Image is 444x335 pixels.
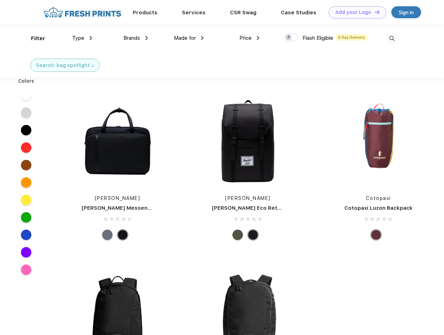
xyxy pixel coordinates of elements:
div: Raven Crosshatch [102,230,113,240]
div: Colors [13,77,40,85]
img: filter_cancel.svg [92,65,94,67]
div: Forest [232,230,243,240]
div: Filter [31,35,45,43]
span: Price [239,35,252,41]
span: Type [72,35,84,41]
span: Flash Eligible [303,35,333,41]
img: dropdown.png [257,36,259,40]
span: Made for [174,35,196,41]
div: Black [117,230,128,240]
a: [PERSON_NAME] Eco Retreat 15" Computer Backpack [212,205,354,211]
span: Brands [123,35,140,41]
img: dropdown.png [145,36,148,40]
img: dropdown.png [90,36,92,40]
img: func=resize&h=266 [201,95,294,188]
img: dropdown.png [201,36,204,40]
a: Cotopaxi Luzon Backpack [344,205,413,211]
a: Sign in [391,6,421,18]
a: Cotopaxi [366,195,391,201]
span: 5 Day Delivery [336,34,367,40]
a: [PERSON_NAME] Messenger [82,205,157,211]
img: desktop_search.svg [386,33,398,44]
div: Add your Logo [335,9,371,15]
a: [PERSON_NAME] [225,195,271,201]
img: fo%20logo%202.webp [41,6,123,18]
a: Products [133,9,158,16]
div: Sign in [399,8,414,16]
div: Surprise [371,230,381,240]
div: Black [248,230,258,240]
img: func=resize&h=266 [332,95,425,188]
img: DT [375,10,380,14]
img: func=resize&h=266 [71,95,164,188]
div: Search: bag spotlight [36,62,90,69]
a: [PERSON_NAME] [95,195,140,201]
